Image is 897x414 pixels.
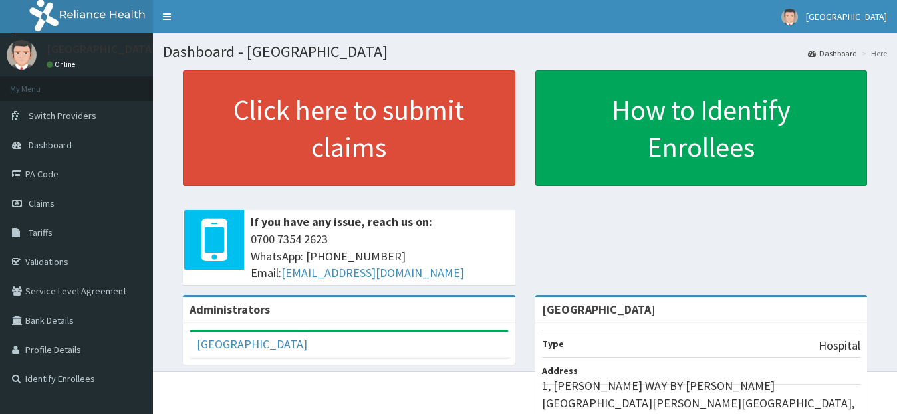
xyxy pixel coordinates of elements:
[47,43,156,55] p: [GEOGRAPHIC_DATA]
[535,70,868,186] a: How to Identify Enrollees
[858,48,887,59] li: Here
[183,70,515,186] a: Click here to submit claims
[7,40,37,70] img: User Image
[163,43,887,60] h1: Dashboard - [GEOGRAPHIC_DATA]
[197,336,307,352] a: [GEOGRAPHIC_DATA]
[47,60,78,69] a: Online
[29,227,53,239] span: Tariffs
[190,302,270,317] b: Administrators
[251,231,509,282] span: 0700 7354 2623 WhatsApp: [PHONE_NUMBER] Email:
[819,337,860,354] p: Hospital
[29,197,55,209] span: Claims
[806,11,887,23] span: [GEOGRAPHIC_DATA]
[29,110,96,122] span: Switch Providers
[542,302,656,317] strong: [GEOGRAPHIC_DATA]
[542,365,578,377] b: Address
[542,338,564,350] b: Type
[281,265,464,280] a: [EMAIL_ADDRESS][DOMAIN_NAME]
[29,139,72,151] span: Dashboard
[781,9,798,25] img: User Image
[251,214,432,229] b: If you have any issue, reach us on:
[808,48,857,59] a: Dashboard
